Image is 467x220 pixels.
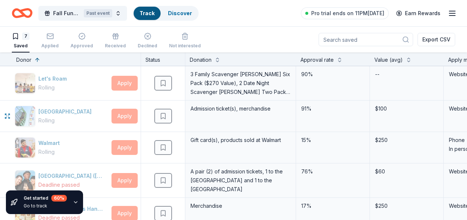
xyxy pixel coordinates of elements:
div: -- [374,69,380,79]
a: Pro trial ends on 11PM[DATE] [301,7,389,19]
button: Image for Let's RoamLet's RoamRolling [15,73,109,94]
button: Received [105,30,126,53]
a: Discover [168,10,192,16]
div: Saved [12,43,30,49]
button: 7Saved [12,30,30,53]
div: 76% [301,166,365,177]
div: 3 Family Scavenger [PERSON_NAME] Six Pack ($270 Value), 2 Date Night Scavenger [PERSON_NAME] Two ... [190,69,291,97]
div: Status [141,53,185,66]
div: Gift card(s), products sold at Walmart [190,135,291,145]
div: 90% [301,69,365,79]
a: Home [12,4,32,22]
div: Past event [84,9,112,17]
div: Donor [16,55,31,64]
button: TrackDiscover [133,6,199,21]
div: 7 [22,33,30,40]
div: $250 [374,201,439,211]
button: Applied [41,30,59,53]
div: Approved [71,43,93,49]
div: Merchandise [190,201,291,211]
span: Pro trial ends on 11PM[DATE] [311,9,384,18]
div: 15% [301,135,365,145]
button: Export CSV [418,33,455,46]
div: Get started [24,195,67,202]
button: Image for WalmartWalmartRolling [15,137,109,158]
button: Fall FundraiserPast event [38,6,127,21]
button: Declined [138,30,157,53]
div: Declined [138,43,157,49]
button: Image for Hollywood Wax Museum (Hollywood)[GEOGRAPHIC_DATA] ([GEOGRAPHIC_DATA])Deadline passed [15,170,109,191]
div: Go to track [24,203,67,209]
div: 60 % [51,195,67,202]
button: Approved [71,30,93,53]
div: 91% [301,104,365,114]
a: Earn Rewards [392,7,445,20]
a: Track [140,10,155,16]
div: Admission ticket(s), merchandise [190,104,291,114]
button: Not interested [169,30,201,53]
div: Donation [190,55,212,64]
div: Value (avg) [374,55,403,64]
div: 17% [301,201,365,211]
span: Fall Fundraiser [53,9,81,18]
div: $100 [374,104,439,114]
div: A pair (2) of admission tickets, 1 to the [GEOGRAPHIC_DATA] and 1 to the [GEOGRAPHIC_DATA] [190,166,291,194]
div: Not interested [169,43,201,49]
input: Search saved [319,33,413,46]
div: Applied [41,43,59,49]
div: $250 [374,135,439,145]
div: Received [105,43,126,49]
button: Image for Pacific Park[GEOGRAPHIC_DATA]Rolling [15,106,109,126]
div: Approval rate [301,55,334,64]
div: $60 [374,166,439,177]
